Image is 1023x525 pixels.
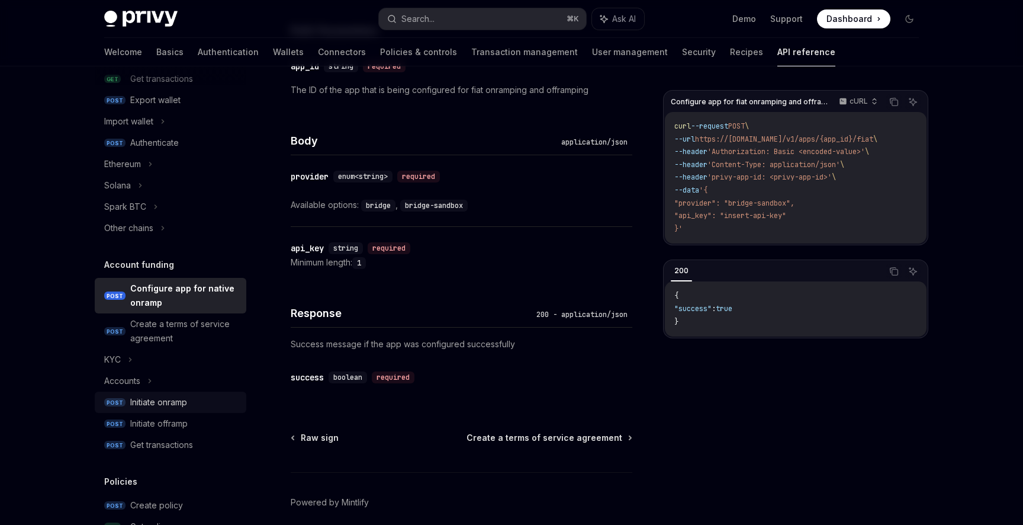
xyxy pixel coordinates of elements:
[707,172,832,182] span: 'privy-app-id: <privy-app-id>'
[745,121,749,131] span: \
[291,133,556,149] h4: Body
[832,92,883,112] button: cURL
[728,121,745,131] span: POST
[674,172,707,182] span: --header
[671,97,828,107] span: Configure app for fiat onramping and offramping.
[379,8,586,30] button: Search...⌘K
[592,8,644,30] button: Ask AI
[333,244,358,253] span: string
[707,160,840,169] span: 'Content-Type: application/json'
[130,281,239,310] div: Configure app for native onramp
[865,147,869,156] span: \
[716,304,732,313] span: true
[886,264,902,279] button: Copy the contents from the code block
[104,221,153,235] div: Other chains
[273,38,304,66] a: Wallets
[104,11,178,27] img: dark logo
[95,392,246,413] a: POSTInitiate onramp
[467,432,622,444] span: Create a terms of service agreement
[886,94,902,110] button: Copy the contents from the code block
[674,160,707,169] span: --header
[471,38,578,66] a: Transaction management
[905,94,921,110] button: Ask AI
[712,304,716,313] span: :
[699,185,707,195] span: '{
[338,172,388,181] span: enum<string>
[104,475,137,489] h5: Policies
[826,13,872,25] span: Dashboard
[674,121,691,131] span: curl
[291,255,632,270] div: Minimum length:
[674,317,678,326] span: }
[873,135,877,144] span: \
[104,96,126,105] span: POST
[156,38,184,66] a: Basics
[291,60,319,72] div: app_id
[95,313,246,349] a: POSTCreate a terms of service agreement
[682,38,716,66] a: Security
[674,135,695,144] span: --url
[777,38,835,66] a: API reference
[104,420,126,428] span: POST
[104,501,126,510] span: POST
[291,305,532,321] h4: Response
[130,93,181,107] div: Export wallet
[612,13,636,25] span: Ask AI
[291,372,324,383] div: success
[674,199,794,208] span: "provider": "bridge-sandbox",
[95,434,246,456] a: POSTGet transactions
[104,157,141,171] div: Ethereum
[104,292,126,300] span: POST
[361,200,395,212] code: bridge
[95,132,246,153] a: POSTAuthenticate
[104,398,126,407] span: POST
[556,136,632,148] div: application/json
[104,178,131,193] div: Solana
[567,14,579,24] span: ⌘ K
[291,337,632,351] p: Success message if the app was configured successfully
[104,200,146,214] div: Spark BTC
[400,200,468,212] code: bridge-sandbox
[130,417,188,431] div: Initiate offramp
[104,38,142,66] a: Welcome
[380,38,457,66] a: Policies & controls
[104,114,153,129] div: Import wallet
[397,171,440,183] div: required
[291,497,369,508] a: Powered by Mintlify
[532,309,632,321] div: 200 - application/json
[291,171,329,183] div: provider
[730,38,763,66] a: Recipes
[691,121,728,131] span: --request
[467,432,631,444] a: Create a terms of service agreement
[674,147,707,156] span: --header
[104,258,174,272] h5: Account funding
[301,432,339,444] span: Raw sign
[840,160,844,169] span: \
[130,395,187,409] div: Initiate onramp
[291,83,632,97] p: The ID of the app that is being configured for fiat onramping and offramping
[291,242,324,254] div: api_key
[674,304,712,313] span: "success"
[130,498,183,513] div: Create policy
[592,38,668,66] a: User management
[104,139,126,148] span: POST
[318,38,366,66] a: Connectors
[674,185,699,195] span: --data
[770,13,803,25] a: Support
[292,432,339,444] a: Raw sign
[850,97,868,106] p: cURL
[674,291,678,300] span: {
[104,327,126,336] span: POST
[707,147,865,156] span: 'Authorization: Basic <encoded-value>'
[361,198,400,212] div: ,
[104,353,121,367] div: KYC
[363,60,406,72] div: required
[291,198,632,212] div: Available options:
[95,413,246,434] a: POSTInitiate offramp
[198,38,259,66] a: Authentication
[352,257,366,269] code: 1
[817,9,890,28] a: Dashboard
[130,438,193,452] div: Get transactions
[104,441,126,450] span: POST
[104,374,140,388] div: Accounts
